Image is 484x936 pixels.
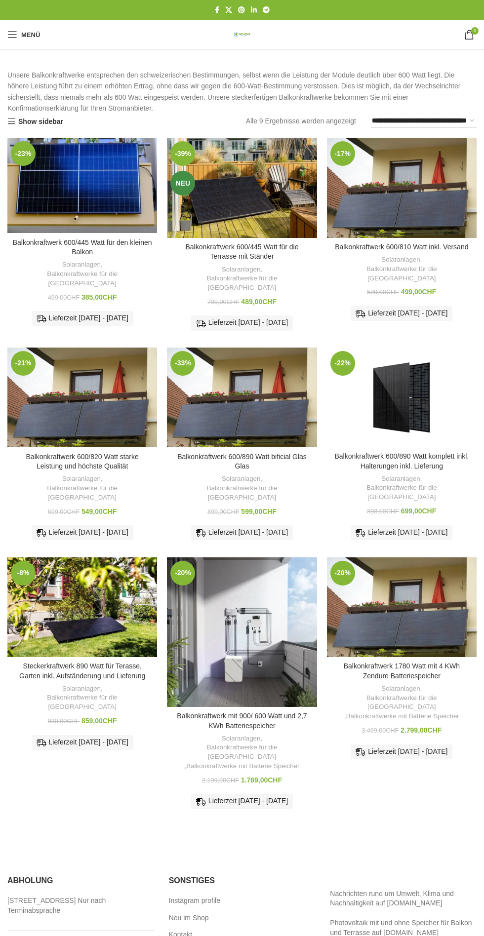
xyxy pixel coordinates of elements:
[222,265,260,274] a: Solaranlagen
[167,348,317,448] a: Balkonkraftwerk 600/890 Watt bificial Glas Glas
[207,508,239,515] bdi: 899,00
[227,508,240,515] span: CHF
[32,311,133,326] div: Lieferzeit [DATE] - [DATE]
[11,351,36,376] span: -21%
[235,3,248,17] a: Pinterest Social Link
[246,116,356,126] p: Alle 9 Ergebnisse werden angezeigt
[12,474,152,502] div: ,
[167,557,317,707] a: Balkonkraftwerk mit 900/ 600 Watt und 2,7 KWh Batteriespeicher
[248,3,260,17] a: LinkedIn Social Link
[401,507,437,515] bdi: 699,00
[19,662,145,680] a: Steckerkraftwerk 890 Watt für Terasse, Garten inkl. Aufständerung und Lieferung
[330,561,355,585] span: -20%
[428,726,442,734] span: CHF
[7,117,63,126] a: Show sidebar
[241,507,277,515] bdi: 599,00
[471,27,479,35] span: 0
[327,348,477,447] a: Balkonkraftwerk 600/890 Watt komplett inkl. Halterungen inkl. Lieferung
[7,557,157,657] a: Steckerkraftwerk 890 Watt für Terasse, Garten inkl. Aufständerung und Lieferung
[81,507,117,515] bdi: 549,00
[241,776,282,784] bdi: 1.769,00
[172,734,312,771] div: , ,
[167,557,317,707] img: Balkonkraftwerk mit Speicher
[48,508,80,515] bdi: 699,00
[21,32,40,38] span: Menü
[346,712,459,721] a: Balkonkraftwerke mit Batterie Speicher
[170,171,195,195] span: Neu
[191,525,293,540] div: Lieferzeit [DATE] - [DATE]
[7,557,157,657] img: Steckerkraftwerk für die Terrasse oder Garten
[7,138,157,233] a: Balkonkraftwerk 600/445 Watt für den kleinen Balkon
[26,453,139,470] a: Balkonkraftwerk 600/820 Watt starke Leistung und höchste Qualität
[12,684,152,712] div: ,
[167,138,317,237] a: Balkonkraftwerk 600/445 Watt für die Terrasse mit Ständer
[401,726,442,734] bdi: 2.799,00
[169,896,221,906] a: Instagram profile
[103,717,117,725] span: CHF
[62,684,101,694] a: Solaranlagen
[67,294,80,301] span: CHF
[351,525,452,540] div: Lieferzeit [DATE] - [DATE]
[62,260,101,270] a: Solaranlagen
[222,474,260,484] a: Solaranlagen
[172,743,312,761] a: Balkonkraftwerke für die [GEOGRAPHIC_DATA]
[381,684,420,694] a: Solaranlagen
[169,875,316,886] h5: Sonstiges
[351,306,452,321] div: Lieferzeit [DATE] - [DATE]
[191,794,293,809] div: Lieferzeit [DATE] - [DATE]
[222,3,235,17] a: X Social Link
[422,288,437,296] span: CHF
[172,484,312,502] a: Balkonkraftwerke für die [GEOGRAPHIC_DATA]
[367,508,399,515] bdi: 898,00
[7,70,477,114] p: Unsere Balkonkraftwerke entsprechen den schweizerischen Bestimmungen, selbst wenn die Leistung de...
[202,777,239,784] bdi: 2.199,00
[386,289,399,296] span: CHF
[12,270,152,288] a: Balkonkraftwerke für die [GEOGRAPHIC_DATA]
[330,141,355,166] span: -17%
[386,508,399,515] span: CHF
[12,484,152,502] a: Balkonkraftwerke für die [GEOGRAPHIC_DATA]
[334,452,469,470] a: Balkonkraftwerk 600/890 Watt komplett inkl. Halterungen inkl. Lieferung
[335,243,468,251] a: Balkonkraftwerk 600/810 Watt inkl. Versand
[381,474,420,484] a: Solaranlagen
[67,508,80,515] span: CHF
[12,693,152,711] a: Balkonkraftwerke für die [GEOGRAPHIC_DATA]
[32,735,133,750] div: Lieferzeit [DATE] - [DATE]
[332,265,472,283] a: Balkonkraftwerke für die [GEOGRAPHIC_DATA]
[48,294,80,301] bdi: 499,00
[260,3,273,17] a: Telegram Social Link
[103,293,117,301] span: CHF
[170,141,195,166] span: -39%
[332,694,472,712] a: Balkonkraftwerke für die [GEOGRAPHIC_DATA]
[7,896,154,915] a: [STREET_ADDRESS] Nur nach Terminabsprache
[367,289,399,296] bdi: 599,00
[332,483,472,502] a: Balkonkraftwerke für die [GEOGRAPHIC_DATA]
[222,734,260,743] a: Solaranlagen
[262,507,277,515] span: CHF
[103,507,117,515] span: CHF
[262,298,277,306] span: CHF
[226,777,239,784] span: CHF
[327,557,477,658] a: Balkonkraftwerk 1780 Watt mit 4 KWh Zendure Batteriespeicher
[330,351,355,376] span: -22%
[12,260,152,288] div: ,
[362,727,399,734] bdi: 3.499,00
[67,718,80,725] span: CHF
[81,293,117,301] bdi: 385,00
[332,255,472,283] div: ,
[170,351,195,376] span: -33%
[212,3,222,17] a: Facebook Social Link
[422,507,437,515] span: CHF
[62,474,101,484] a: Solaranlagen
[381,255,420,265] a: Solaranlagen
[48,718,80,725] bdi: 930,00
[459,25,479,44] a: 0
[7,875,154,886] h5: Abholung
[172,274,312,292] a: Balkonkraftwerke für die [GEOGRAPHIC_DATA]
[327,138,477,238] a: Balkonkraftwerk 600/810 Watt inkl. Versand
[172,265,312,293] div: ,
[11,141,36,166] span: -23%
[167,138,317,237] img: Steckerkraftwerk für die Terrasse
[32,525,133,540] div: Lieferzeit [DATE] - [DATE]
[13,238,152,256] a: Balkonkraftwerk 600/445 Watt für den kleinen Balkon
